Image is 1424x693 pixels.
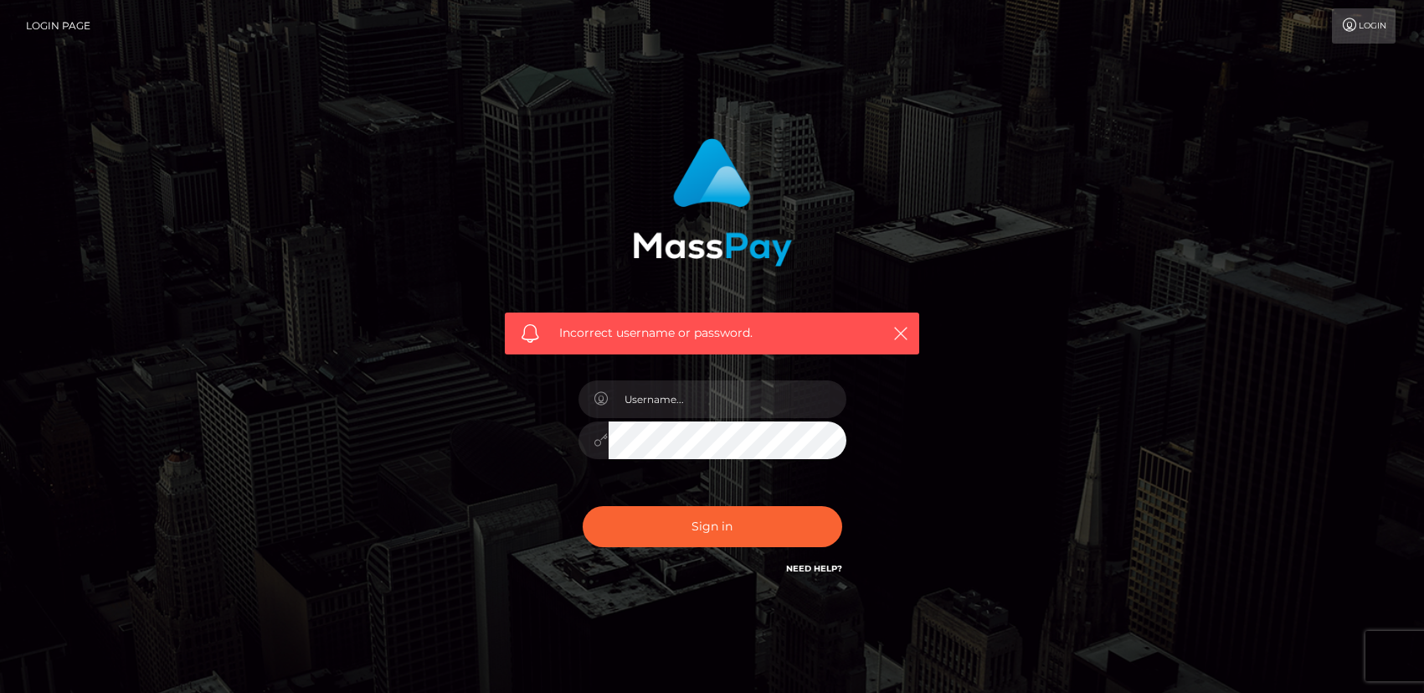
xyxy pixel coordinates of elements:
a: Login Page [26,8,90,44]
input: Username... [609,380,846,418]
img: MassPay Login [633,138,792,266]
span: Incorrect username or password. [559,324,865,342]
button: Sign in [583,506,842,547]
a: Login [1332,8,1396,44]
a: Need Help? [786,563,842,574]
